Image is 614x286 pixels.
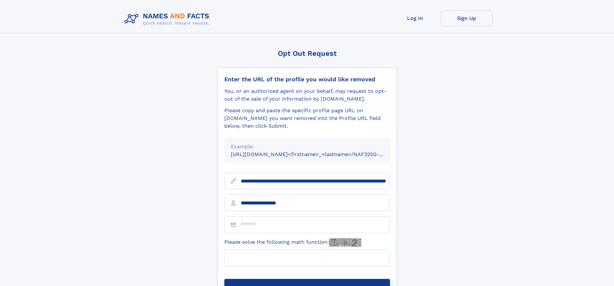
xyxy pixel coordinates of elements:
[224,76,390,83] div: Enter the URL of the profile you would like removed
[441,10,492,26] a: Sign Up
[389,10,441,26] a: Log In
[224,238,361,247] label: Please solve the following math function:
[218,49,397,57] div: Opt Out Request
[224,107,390,130] div: Please copy and paste the specific profile page URL on [DOMAIN_NAME] you want removed into the Pr...
[224,87,390,103] div: You, or an authorized agent on your behalf, may request to opt-out of the sale of your informatio...
[231,151,402,157] small: [URL][DOMAIN_NAME]<firstname>_<lastname>/NAF325G-xxxxxxxx
[231,143,384,151] div: Example:
[122,10,215,28] img: Logo Names and Facts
